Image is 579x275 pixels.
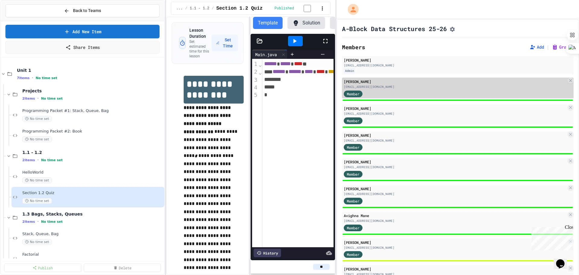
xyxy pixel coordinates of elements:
[274,5,318,12] div: Content is published and visible to students
[554,251,573,269] iframe: chat widget
[341,2,360,16] div: My Account
[552,44,574,50] button: Grades
[344,111,566,116] div: [EMAIL_ADDRESS][DOMAIN_NAME]
[344,79,566,84] div: [PERSON_NAME]
[73,8,101,14] span: Back to Teams
[22,252,163,257] span: Factorial
[252,68,258,76] div: 2
[22,220,35,224] span: 2 items
[41,158,63,162] span: No time set
[22,232,163,237] span: Stack, Queue, Bag
[344,63,572,68] div: [EMAIL_ADDRESS][DOMAIN_NAME]
[258,61,262,68] span: Fold line
[37,96,39,101] span: •
[252,84,258,91] div: 4
[41,220,63,224] span: No time set
[342,43,365,51] h2: Members
[344,213,566,218] div: Avighna Mane
[287,17,325,29] button: Solution
[258,69,262,75] span: Fold line
[342,24,447,33] h1: A-Block Data Structures 25-26
[22,97,35,101] span: 2 items
[17,76,30,80] span: 7 items
[22,116,52,122] span: No time set
[344,68,355,73] div: Admin
[176,6,183,11] span: ...
[22,170,163,175] span: HelloWorld
[189,39,211,59] p: Set estimated time for this lesson
[37,158,39,162] span: •
[530,44,544,50] button: Add
[22,158,35,162] span: 2 items
[22,108,163,114] span: Programming Packet #1: Stack, Queue, Bag
[529,225,573,250] iframe: chat widget
[22,239,52,245] span: No time set
[22,177,52,183] span: No time set
[344,186,566,191] div: [PERSON_NAME]
[274,6,294,11] span: Published
[22,190,163,196] span: Section 1.2 Quiz
[22,88,163,94] span: Projects
[344,192,566,196] div: [EMAIL_ADDRESS][DOMAIN_NAME]
[296,5,318,12] input: publish toggle
[22,211,163,217] span: 1.3 Bags, Stacks, Queues
[185,6,187,11] span: /
[5,25,160,38] a: Add New Item
[189,27,211,39] h3: Lesson Duration
[344,245,566,250] div: [EMAIL_ADDRESS][DOMAIN_NAME]
[252,60,258,68] div: 1
[252,91,258,99] div: 5
[344,165,566,169] div: [EMAIL_ADDRESS][DOMAIN_NAME]
[344,85,566,89] div: [EMAIL_ADDRESS][DOMAIN_NAME]
[347,91,359,97] span: Member
[449,25,455,32] button: Assignment Settings
[347,198,359,204] span: Member
[344,106,566,111] div: [PERSON_NAME]
[17,68,163,73] span: Unit 1
[252,76,258,84] div: 3
[211,34,238,51] button: Set Time
[212,6,214,11] span: /
[344,57,572,63] div: [PERSON_NAME]
[344,240,566,245] div: [PERSON_NAME]
[344,133,566,138] div: [PERSON_NAME]
[344,219,566,223] div: [EMAIL_ADDRESS][DOMAIN_NAME]
[252,51,280,58] div: Main.java
[254,249,281,257] div: History
[252,50,287,59] div: Main.java
[32,75,33,80] span: •
[190,6,209,11] span: 1.1 - 1.2
[22,136,52,142] span: No time set
[36,76,57,80] span: No time set
[2,2,42,38] div: Chat with us now!Close
[253,17,283,29] button: Template
[347,171,359,177] span: Member
[216,5,263,12] span: Section 1.2 Quiz
[344,266,566,272] div: [PERSON_NAME]
[546,43,549,51] span: |
[344,138,566,143] div: [EMAIL_ADDRESS][DOMAIN_NAME]
[22,129,163,134] span: Programming Packet #2: Book
[330,17,361,29] button: Tests
[84,264,161,272] a: Delete
[4,264,81,272] a: Publish
[347,145,359,150] span: Member
[344,159,566,165] div: [PERSON_NAME]
[347,225,359,231] span: Member
[5,4,160,17] button: Back to Teams
[37,219,39,224] span: •
[347,118,359,123] span: Member
[347,252,359,257] span: Member
[22,198,52,204] span: No time set
[5,41,160,54] a: Share Items
[22,150,163,155] span: 1.1 - 1.2
[41,97,63,101] span: No time set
